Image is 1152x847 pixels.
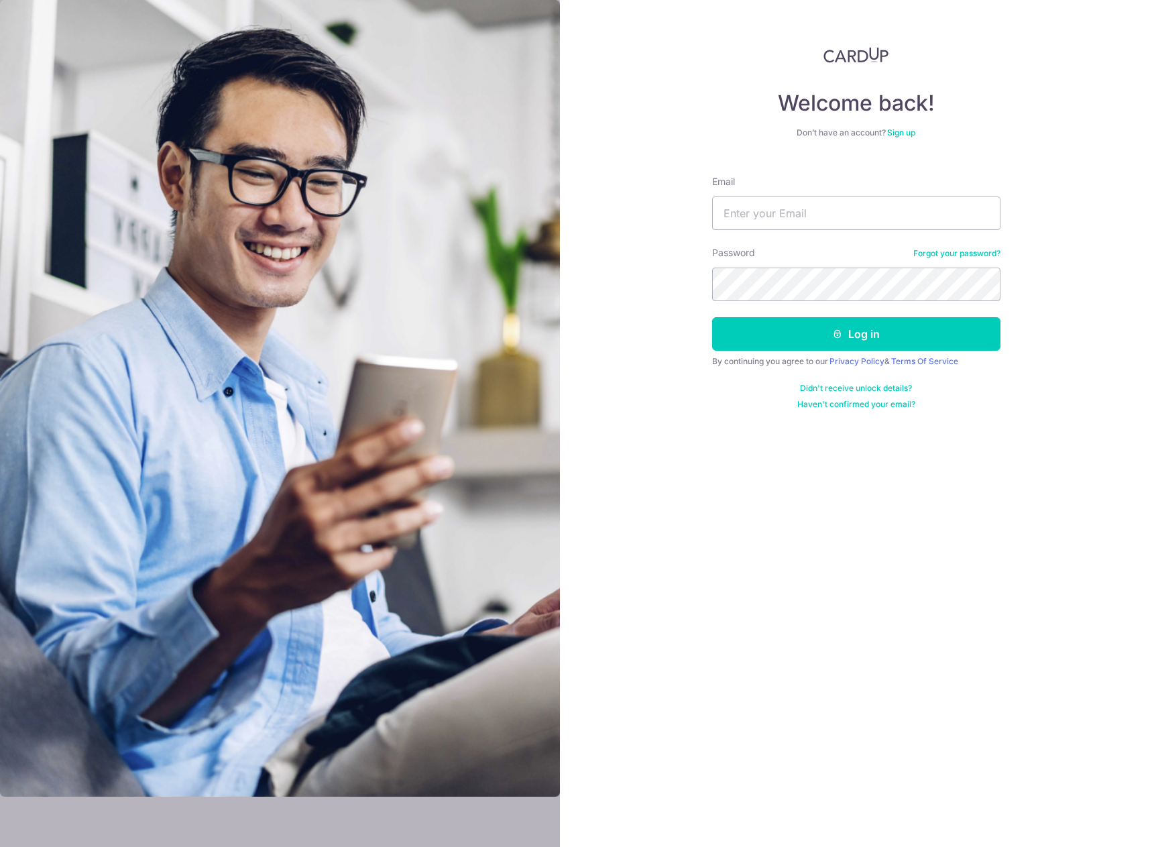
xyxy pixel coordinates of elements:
[712,175,735,188] label: Email
[887,127,915,137] a: Sign up
[712,127,1000,138] div: Don’t have an account?
[913,248,1000,259] a: Forgot your password?
[712,196,1000,230] input: Enter your Email
[823,47,889,63] img: CardUp Logo
[712,356,1000,367] div: By continuing you agree to our &
[712,90,1000,117] h4: Welcome back!
[800,383,912,394] a: Didn't receive unlock details?
[797,399,915,410] a: Haven't confirmed your email?
[891,356,958,366] a: Terms Of Service
[829,356,884,366] a: Privacy Policy
[712,317,1000,351] button: Log in
[712,246,755,260] label: Password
